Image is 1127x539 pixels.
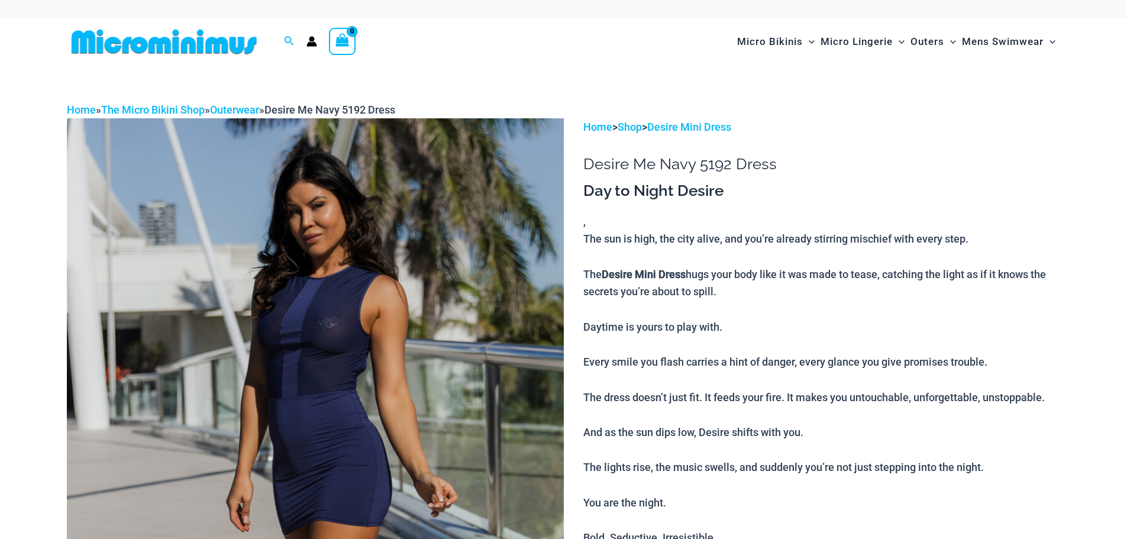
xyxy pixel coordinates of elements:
a: Micro BikinisMenu ToggleMenu Toggle [734,24,818,60]
a: Mens SwimwearMenu ToggleMenu Toggle [959,24,1058,60]
a: Outerwear [210,104,259,116]
a: Home [583,121,612,133]
span: Micro Lingerie [821,27,893,57]
a: Desire Mini Dress [647,121,731,133]
h1: Desire Me Navy 5192 Dress [583,155,1060,173]
span: Menu Toggle [944,27,956,57]
span: » » » [67,104,395,116]
a: View Shopping Cart, empty [329,28,356,55]
a: Shop [618,121,642,133]
a: Home [67,104,96,116]
span: Menu Toggle [803,27,815,57]
a: Account icon link [306,36,317,47]
h3: Day to Night Desire [583,181,1060,201]
a: The Micro Bikini Shop [101,104,205,116]
span: Outers [910,27,944,57]
img: MM SHOP LOGO FLAT [67,28,261,55]
nav: Site Navigation [732,22,1061,62]
span: Desire Me Navy 5192 Dress [264,104,395,116]
b: Desire Mini Dress [602,268,686,280]
a: Micro LingerieMenu ToggleMenu Toggle [818,24,908,60]
a: OutersMenu ToggleMenu Toggle [908,24,959,60]
a: Search icon link [284,34,295,49]
span: Menu Toggle [1044,27,1055,57]
span: Micro Bikinis [737,27,803,57]
span: Menu Toggle [893,27,905,57]
span: Mens Swimwear [962,27,1044,57]
p: > > [583,118,1060,136]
